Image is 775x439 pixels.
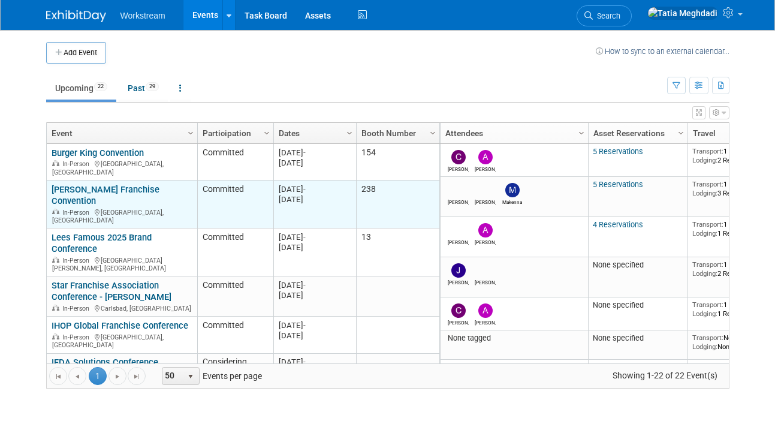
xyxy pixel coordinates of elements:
a: 5 Reservations [593,147,643,156]
span: Workstream [120,11,165,20]
div: Xavier Montalvo [448,237,469,245]
a: Lees Famous 2025 Brand Conference [52,232,152,254]
a: Go to the first page [49,367,67,385]
span: Search [593,11,620,20]
button: Add Event [46,42,106,64]
div: [DATE] [279,232,351,242]
span: Transport: [692,300,723,309]
img: Xavier Montalvo [478,183,493,197]
span: None specified [593,260,644,269]
span: 22 [94,82,107,91]
span: Transport: [692,220,723,228]
span: Go to the previous page [73,372,82,381]
td: 13 [356,228,439,276]
span: Go to the next page [113,372,122,381]
img: Andrew Walters [478,303,493,318]
span: Column Settings [428,128,438,138]
td: Committed [197,276,273,317]
div: [GEOGRAPHIC_DATA][PERSON_NAME], [GEOGRAPHIC_DATA] [52,255,192,273]
div: Carlsbad, [GEOGRAPHIC_DATA] [52,303,192,313]
span: None specified [593,333,644,342]
img: Andrew Walters [478,223,493,237]
span: Column Settings [345,128,354,138]
a: IFDA Solutions Conference [52,357,158,368]
div: [GEOGRAPHIC_DATA], [GEOGRAPHIC_DATA] [52,332,192,350]
span: In-Person [62,257,93,264]
div: Jacob Davis [448,278,469,285]
span: 29 [146,82,159,91]
span: In-Person [62,160,93,168]
span: Column Settings [676,128,686,138]
a: Event [52,123,189,143]
div: [DATE] [279,242,351,252]
div: Jean Rocha [475,278,496,285]
span: Go to the last page [132,372,141,381]
div: None tagged [445,333,583,343]
td: 238 [356,181,439,228]
div: [DATE] [279,158,351,168]
div: Chris Connelly [448,164,469,172]
div: [GEOGRAPHIC_DATA], [GEOGRAPHIC_DATA] [52,158,192,176]
div: Andrew Walters [475,237,496,245]
img: Chris Connelly [451,303,466,318]
img: Makenna Clark [505,183,520,197]
a: Search [577,5,632,26]
div: [DATE] [279,194,351,205]
span: - [303,357,306,366]
a: Go to the previous page [68,367,86,385]
span: Transport: [692,147,723,155]
span: Lodging: [692,269,717,278]
a: [PERSON_NAME] Franchise Convention [52,184,159,206]
a: Burger King Convention [52,148,144,158]
a: How to sync to an external calendar... [596,47,729,56]
td: Committed [197,181,273,228]
span: Column Settings [577,128,586,138]
span: None specified [593,300,644,309]
a: Column Settings [260,123,273,141]
a: Dates [279,123,348,143]
a: Attendees [445,123,580,143]
span: - [303,233,306,242]
span: Showing 1-22 of 22 Event(s) [601,367,728,384]
span: Lodging: [692,229,717,237]
img: Jacob Davis [451,263,466,278]
img: Josh Lu [451,183,466,197]
div: Josh Lu [448,197,469,205]
img: Tatia Meghdadi [647,7,718,20]
div: Andrew Walters [475,164,496,172]
a: IHOP Global Franchise Conference [52,320,188,331]
a: Participation [203,123,266,143]
td: Committed [197,317,273,353]
div: [DATE] [279,357,351,367]
div: [DATE] [279,184,351,194]
div: [DATE] [279,320,351,330]
a: 4 Reservations [593,220,643,229]
span: - [303,185,306,194]
img: Jean Rocha [478,263,493,278]
div: [DATE] [279,280,351,290]
span: Column Settings [186,128,195,138]
td: Committed [197,144,273,181]
td: Committed [197,228,273,276]
img: Andrew Walters [478,150,493,164]
span: Transport: [692,333,723,342]
span: 50 [162,368,183,384]
td: 154 [356,144,439,181]
img: In-Person Event [52,305,59,311]
span: select [186,372,195,381]
img: In-Person Event [52,209,59,215]
div: [DATE] [279,148,351,158]
a: Column Settings [674,123,687,141]
div: Makenna Clark [502,197,523,205]
td: Considering [197,354,273,390]
div: [DATE] [279,330,351,341]
a: Column Settings [426,123,439,141]
span: In-Person [62,305,93,312]
a: Upcoming22 [46,77,116,100]
span: - [303,281,306,290]
a: Column Settings [184,123,197,141]
div: Xavier Montalvo [475,197,496,205]
img: Xavier Montalvo [451,223,466,237]
a: 5 Reservations [593,180,643,189]
div: Chris Connelly [448,318,469,326]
